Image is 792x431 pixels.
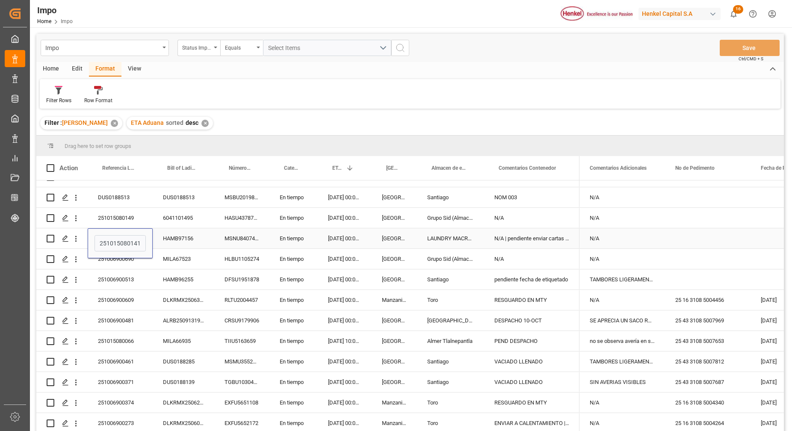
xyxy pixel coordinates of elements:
div: no se observa avería en sacos, embalaje de cartón se aprecia sucio [579,331,665,351]
div: N/A [579,187,665,207]
span: Bill of Lading Number [167,165,196,171]
div: MILA67523 [153,249,214,269]
div: 251015080066 [88,331,153,351]
span: No de Pedimento [675,165,715,171]
div: Santiago [417,187,484,207]
div: En tiempo [269,310,318,331]
div: 251006900513 [88,269,153,289]
div: En tiempo [269,351,318,372]
div: Impo [45,42,160,53]
button: open menu [177,40,220,56]
div: 25 16 3108 5004340 [665,393,751,413]
div: 25 43 3108 5007812 [665,351,751,372]
div: Press SPACE to select this row. [36,228,579,249]
div: DLKRMX2506231 [153,393,214,413]
div: [GEOGRAPHIC_DATA] [372,372,417,392]
div: [DATE] 00:00:00 [318,351,372,372]
button: open menu [220,40,263,56]
div: 251006900371 [88,372,153,392]
div: Grupo Sid (Almacenaje y Distribucion AVIOR) [417,249,484,269]
div: En tiempo [269,269,318,289]
div: N/A [484,208,579,228]
div: [GEOGRAPHIC_DATA] [372,208,417,228]
div: DFSU1951878 [214,269,269,289]
div: Press SPACE to select this row. [36,393,579,413]
div: Status Importación [182,42,211,52]
div: EXFU5651108 [214,393,269,413]
div: En tiempo [269,249,318,269]
div: N/A [484,249,579,269]
div: MSNU8407435 [214,228,269,248]
div: Press SPACE to select this row. [36,290,579,310]
div: En tiempo [269,393,318,413]
div: Row Format [84,97,112,104]
div: [GEOGRAPHIC_DATA] [372,351,417,372]
div: 25 43 3108 5007969 [665,310,751,331]
div: MILA66935 [153,331,214,351]
div: [DATE] 00:00:00 [318,290,372,310]
div: Press SPACE to select this row. [36,249,579,269]
div: Press SPACE to select this row. [36,208,579,228]
button: Henkel Capital S.A [638,6,724,22]
a: Home [37,18,51,24]
div: HAMB97156 [153,228,214,248]
div: [GEOGRAPHIC_DATA] [372,249,417,269]
button: open menu [41,40,169,56]
button: Help Center [743,4,762,24]
span: 16 [733,5,743,14]
div: Santiago [417,372,484,392]
div: DUS0188139 [153,372,214,392]
div: [DATE] 00:00:00 [318,269,372,289]
div: 25 43 3108 5007653 [665,331,751,351]
div: [GEOGRAPHIC_DATA] [372,269,417,289]
div: 251006900461 [88,351,153,372]
div: Press SPACE to select this row. [36,372,579,393]
div: En tiempo [269,187,318,207]
div: Almer Tlalnepantla [417,331,484,351]
span: Comentarios Adicionales [590,165,647,171]
div: En tiempo [269,228,318,248]
div: N/A [579,228,665,248]
span: Número de Contenedor [229,165,251,171]
div: TIIU5163659 [214,331,269,351]
span: sorted [166,119,183,126]
div: View [121,62,148,77]
div: En tiempo [269,290,318,310]
img: Henkel%20logo.jpg_1689854090.jpg [561,6,632,21]
button: open menu [263,40,391,56]
span: [GEOGRAPHIC_DATA] - Locode [386,165,399,171]
div: RESGUARDO EN MTY [484,290,579,310]
button: search button [391,40,409,56]
div: pendiente fecha de etiquetado [484,269,579,289]
div: Press SPACE to select this row. [36,269,579,290]
div: RLTU2004457 [214,290,269,310]
div: Manzanillo [372,393,417,413]
div: TGBU1030411 [214,372,269,392]
div: DUS0188513 [153,187,214,207]
div: [GEOGRAPHIC_DATA] [417,310,484,331]
div: Grupo Sid (Almacenaje y Distribucion AVIOR) [417,208,484,228]
div: N/A [579,249,665,269]
span: Filter : [44,119,62,126]
div: Toro [417,393,484,413]
span: Drag here to set row groups [65,143,131,149]
div: Press SPACE to select this row. [36,187,579,208]
div: HLBU1105274 [214,249,269,269]
div: N/A [579,208,665,228]
div: HASU4378720 [214,208,269,228]
button: show 16 new notifications [724,4,743,24]
span: Select Items [268,44,304,51]
div: HAMB96255 [153,269,214,289]
div: [GEOGRAPHIC_DATA] [372,228,417,248]
div: TAMBORES LIGERAMENTE RASPADOS DE ORIGEN [579,351,665,372]
div: ✕ [201,120,209,127]
span: ETA Aduana [131,119,164,126]
span: Almacen de entrega [431,165,466,171]
div: 25 16 3108 5004456 [665,290,751,310]
div: 251006900481 [88,310,153,331]
div: [DATE] 10:00:00 [318,331,372,351]
span: ETA Aduana [332,165,343,171]
div: [GEOGRAPHIC_DATA] [372,187,417,207]
div: VACIADO LLENADO [484,372,579,392]
div: 6041101495 [153,208,214,228]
